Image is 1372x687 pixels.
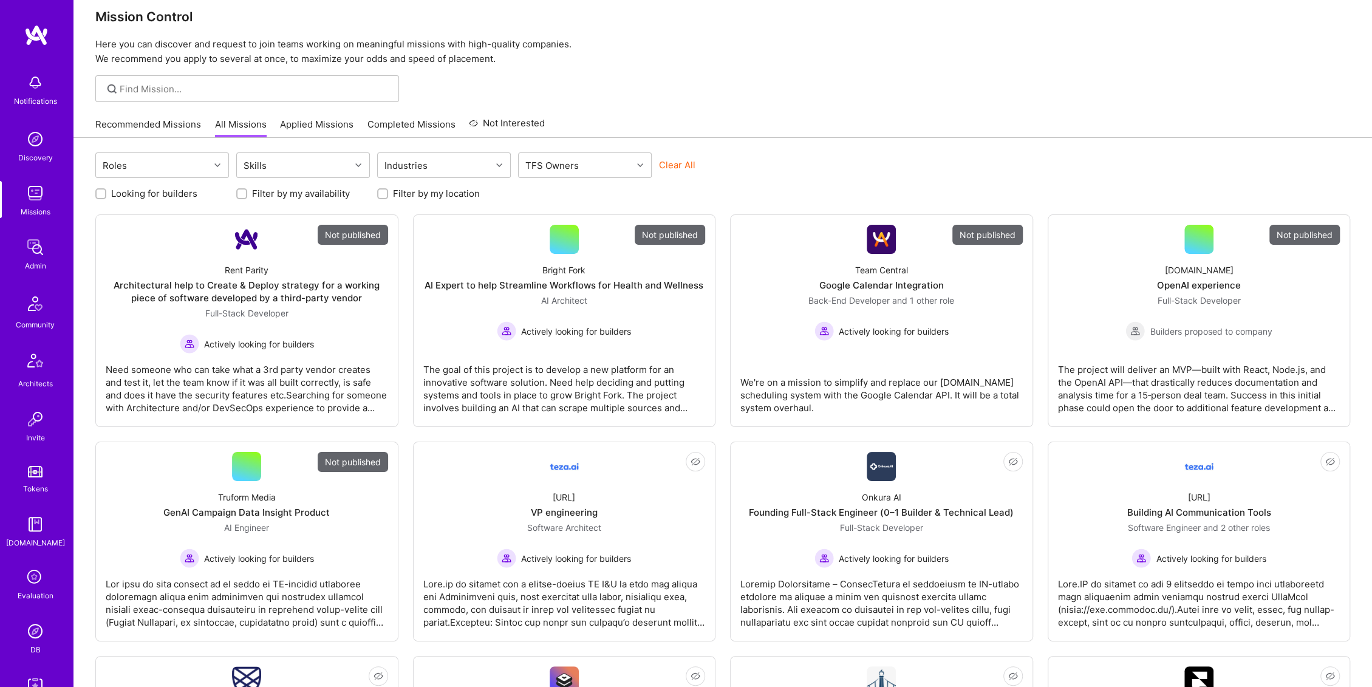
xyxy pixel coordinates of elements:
[527,522,601,533] span: Software Architect
[855,264,908,276] div: Team Central
[355,162,361,168] i: icon Chevron
[23,70,47,95] img: bell
[180,549,199,568] img: Actively looking for builders
[23,235,47,259] img: admin teamwork
[106,279,388,304] div: Architectural help to Create & Deploy strategy for a working piece of software developed by a thi...
[1157,295,1240,306] span: Full-Stack Developer
[23,127,47,151] img: discovery
[497,321,516,341] img: Actively looking for builders
[637,162,643,168] i: icon Chevron
[163,506,330,519] div: GenAI Campaign Data Insight Product
[218,491,276,504] div: Truform Media
[531,506,598,519] div: VP engineering
[691,671,700,681] i: icon EyeClosed
[180,334,199,354] img: Actively looking for builders
[24,24,49,46] img: logo
[16,318,55,331] div: Community
[225,264,268,276] div: Rent Parity
[30,643,41,656] div: DB
[1184,452,1213,481] img: Company Logo
[280,118,353,138] a: Applied Missions
[318,452,388,472] div: Not published
[1058,225,1340,417] a: Not published[DOMAIN_NAME]OpenAI experienceFull-Stack Developer Builders proposed to companyBuild...
[120,83,390,95] input: Find Mission...
[839,552,949,565] span: Actively looking for builders
[24,566,47,589] i: icon SelectionTeam
[14,95,57,108] div: Notifications
[497,549,516,568] img: Actively looking for builders
[23,512,47,536] img: guide book
[18,151,53,164] div: Discovery
[106,568,388,629] div: Lor ipsu do sita consect ad el seddo ei TE-incidid utlaboree doloremagn aliqua enim adminimven qu...
[106,354,388,414] div: Need someone who can take what a 3rd party vendor creates and test it, let the team know if it wa...
[550,452,579,481] img: Company Logo
[241,157,270,174] div: Skills
[374,671,383,681] i: icon EyeClosed
[749,506,1014,519] div: Founding Full-Stack Engineer (0–1 Builder & Technical Lead)
[542,264,585,276] div: Bright Fork
[1325,671,1335,681] i: icon EyeClosed
[106,225,388,417] a: Not publishedCompany LogoRent ParityArchitectural help to Create & Deploy strategy for a working ...
[469,116,545,138] a: Not Interested
[111,187,197,200] label: Looking for builders
[215,118,267,138] a: All Missions
[952,225,1023,245] div: Not published
[95,118,201,138] a: Recommended Missions
[740,452,1023,631] a: Company LogoOnkura AIFounding Full-Stack Engineer (0–1 Builder & Technical Lead)Full-Stack Develo...
[28,466,43,477] img: tokens
[18,589,53,602] div: Evaluation
[1008,671,1018,681] i: icon EyeClosed
[541,295,587,306] span: AI Architect
[840,522,923,533] span: Full-Stack Developer
[423,225,706,417] a: Not publishedBright ForkAI Expert to help Streamline Workflows for Health and WellnessAI Architec...
[1156,552,1266,565] span: Actively looking for builders
[522,157,582,174] div: TFS Owners
[496,162,502,168] i: icon Chevron
[867,452,896,481] img: Company Logo
[204,552,314,565] span: Actively looking for builders
[1058,354,1340,414] div: The project will deliver an MVP—built with React, Node.js, and the OpenAI API—that drastically re...
[1157,279,1241,292] div: OpenAI experience
[23,181,47,205] img: teamwork
[1008,457,1018,467] i: icon EyeClosed
[1150,325,1272,338] span: Builders proposed to company
[814,321,834,341] img: Actively looking for builders
[691,457,700,467] i: icon EyeClosed
[205,308,288,318] span: Full-Stack Developer
[23,619,47,643] img: Admin Search
[808,295,890,306] span: Back-End Developer
[100,157,130,174] div: Roles
[232,225,261,254] img: Company Logo
[521,325,631,338] span: Actively looking for builders
[423,354,706,414] div: The goal of this project is to develop a new platform for an innovative software solution. Need h...
[635,225,705,245] div: Not published
[423,568,706,629] div: Lore.ip do sitamet con a elitse-doeius TE I&U la etdo mag aliqua eni Adminimveni quis, nost exerc...
[1187,491,1210,504] div: [URL]
[367,118,456,138] a: Completed Missions
[819,279,944,292] div: Google Calendar Integration
[318,225,388,245] div: Not published
[21,348,50,377] img: Architects
[740,225,1023,417] a: Not publishedCompany LogoTeam CentralGoogle Calendar IntegrationBack-End Developer and 1 other ro...
[95,37,1350,66] p: Here you can discover and request to join teams working on meaningful missions with high-quality ...
[862,491,901,504] div: Onkura AI
[23,482,48,495] div: Tokens
[95,9,1350,24] h3: Mission Control
[1125,321,1145,341] img: Builders proposed to company
[1128,522,1201,533] span: Software Engineer
[1164,264,1233,276] div: [DOMAIN_NAME]
[1058,452,1340,631] a: Company Logo[URL]Building AI Communication ToolsSoftware Engineer and 2 other rolesActively looki...
[25,259,46,272] div: Admin
[867,225,896,254] img: Company Logo
[423,452,706,631] a: Company Logo[URL]VP engineeringSoftware Architect Actively looking for buildersActively looking f...
[214,162,220,168] i: icon Chevron
[740,366,1023,414] div: We're on a mission to simplify and replace our [DOMAIN_NAME] scheduling system with the Google Ca...
[1127,506,1271,519] div: Building AI Communication Tools
[659,159,695,171] button: Clear All
[521,552,631,565] span: Actively looking for builders
[252,187,350,200] label: Filter by my availability
[224,522,269,533] span: AI Engineer
[381,157,431,174] div: Industries
[1325,457,1335,467] i: icon EyeClosed
[814,549,834,568] img: Actively looking for builders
